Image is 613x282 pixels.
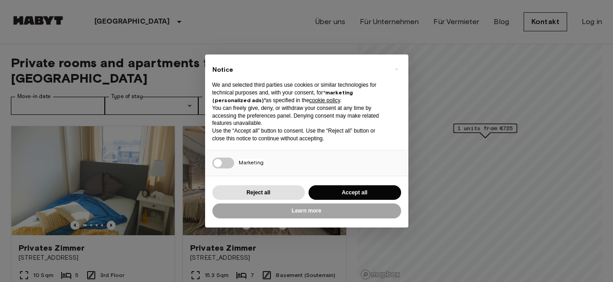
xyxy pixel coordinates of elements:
[309,185,401,200] button: Accept all
[389,62,404,76] button: Close this notice
[309,97,340,104] a: cookie policy
[212,65,387,74] h2: Notice
[395,64,398,74] span: ×
[212,127,387,143] p: Use the “Accept all” button to consent. Use the “Reject all” button or close this notice to conti...
[212,203,401,218] button: Learn more
[212,81,387,104] p: We and selected third parties use cookies or similar technologies for technical purposes and, wit...
[212,185,305,200] button: Reject all
[212,104,387,127] p: You can freely give, deny, or withdraw your consent at any time by accessing the preferences pane...
[239,159,264,166] span: Marketing
[212,89,353,104] strong: “marketing (personalized ads)”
